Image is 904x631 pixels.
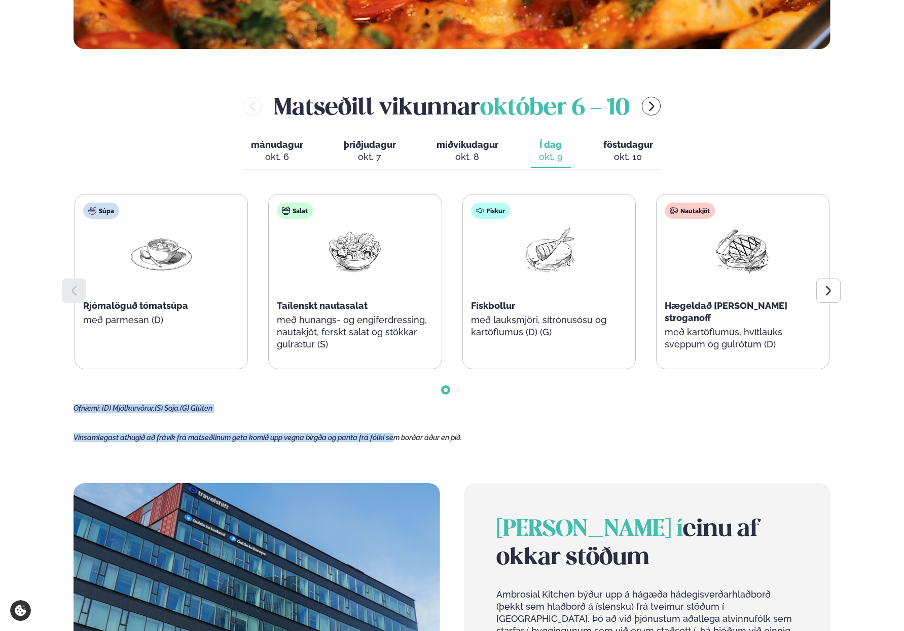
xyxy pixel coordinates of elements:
span: [PERSON_NAME] í [496,519,683,541]
div: okt. 8 [437,151,498,163]
button: menu-btn-right [642,97,661,115]
div: Fiskur [471,203,510,219]
div: okt. 9 [539,151,563,163]
p: með parmesan (D) [83,314,239,326]
img: salad.svg [282,207,290,215]
button: þriðjudagur okt. 7 [336,135,404,168]
span: Rjómalöguð tómatsúpa [83,300,188,311]
button: mánudagur okt. 6 [243,135,311,168]
span: Ofnæmi: [74,404,100,412]
span: Go to slide 1 [444,388,448,392]
p: með hunangs- og engiferdressing, nautakjöt, ferskt salat og stökkar gulrætur (S) [277,314,433,350]
img: Salad.png [322,227,387,274]
img: Beef-Meat.png [710,227,775,274]
p: með kartöflumús, hvítlauks sveppum og gulrótum (D) [665,326,821,350]
span: Í dag [539,139,563,151]
span: þriðjudagur [344,139,396,150]
div: Nautakjöt [665,203,715,219]
span: miðvikudagur [437,139,498,150]
span: (D) Mjólkurvörur, [102,404,155,412]
button: föstudagur okt. 10 [595,135,661,168]
div: Salat [277,203,313,219]
h2: einu af okkar stöðum [496,516,798,572]
div: okt. 10 [603,151,653,163]
h2: Matseðill vikunnar [274,90,630,123]
span: föstudagur [603,139,653,150]
span: (G) Glúten [180,404,212,412]
div: okt. 7 [344,151,396,163]
span: mánudagur [251,139,303,150]
span: október 6 - 10 [480,97,630,120]
span: Fiskbollur [471,300,515,311]
button: miðvikudagur okt. 8 [428,135,507,168]
img: beef.svg [670,207,678,215]
p: með lauksmjöri, sítrónusósu og kartöflumús (D) (G) [471,314,627,338]
button: menu-btn-left [243,97,262,115]
img: Soup.png [129,227,194,274]
button: Í dag okt. 9 [531,135,571,168]
img: Fish.png [517,227,582,274]
span: Go to slide 2 [456,388,460,392]
div: okt. 6 [251,151,303,163]
span: Taílenskt nautasalat [277,300,368,311]
div: Súpa [83,203,119,219]
a: Cookie settings [10,600,31,621]
span: Hægeldað [PERSON_NAME] stroganoff [665,300,787,323]
span: (S) Soja, [155,404,180,412]
img: soup.svg [88,207,96,215]
span: Vinsamlegast athugið að frávik frá matseðlinum geta komið upp vegna birgða og panta frá fólki sem... [74,433,462,442]
img: fish.svg [476,207,484,215]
